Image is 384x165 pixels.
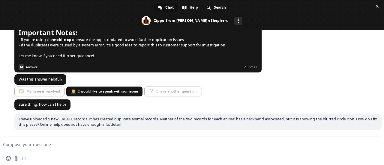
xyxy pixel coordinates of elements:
span: mobile app [53,37,74,42]
span: Search [214,3,226,12]
div: More channels [234,17,242,25]
span: Help [190,3,198,12]
div: Search [203,3,230,12]
span: I have uploaded 5 new CREATE records. It has created duplicate animal records. Neither of the two... [19,116,377,127]
span: Sources [243,64,258,70]
span: Answer [26,64,240,70]
div: Chat [154,3,178,12]
textarea: Compose your message... [3,142,362,147]
span: Was this answer helpful? [19,77,62,82]
span: Audio message [22,156,26,161]
span: Insert an emoji [6,156,11,161]
div: Help [178,3,202,12]
span: Chat [165,3,174,12]
span: Send a file [14,156,19,161]
span: Important Notes: [19,29,77,36]
span: Sure thing, how can I help? [19,102,66,107]
span: AI [19,64,24,70]
span: Close chat [374,3,380,9]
